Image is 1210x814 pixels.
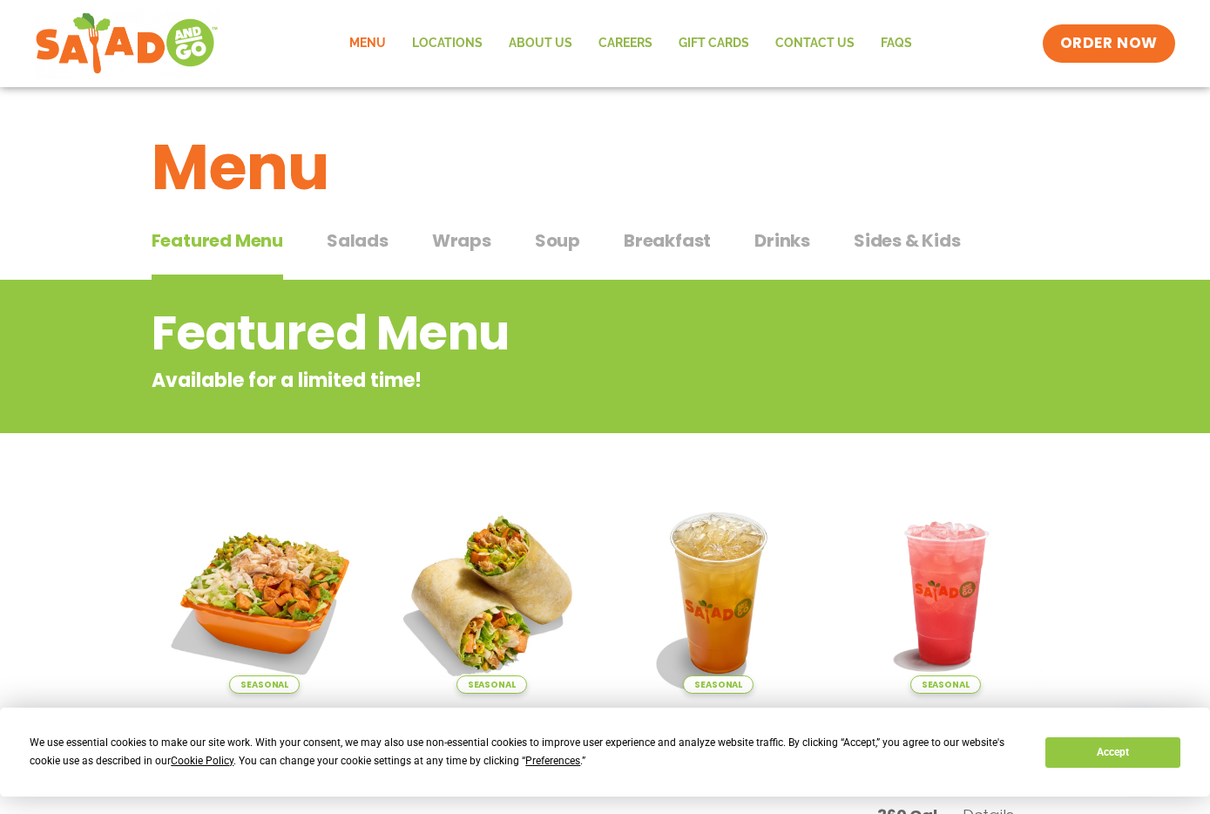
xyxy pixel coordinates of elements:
h2: Southwest Harvest Salad [165,707,366,768]
span: Seasonal [229,675,300,694]
a: Careers [585,24,666,64]
a: GIFT CARDS [666,24,762,64]
button: Accept [1045,737,1180,768]
h2: Southwest Harvest Wrap [391,707,592,768]
nav: Menu [336,24,925,64]
span: Sides & Kids [854,227,961,254]
h2: Apple Cider Lemonade [619,707,820,768]
span: Drinks [754,227,810,254]
div: Tabbed content [152,221,1059,281]
span: Featured Menu [152,227,283,254]
span: Salads [327,227,389,254]
span: Soup [535,227,580,254]
a: Menu [336,24,399,64]
a: Contact Us [762,24,868,64]
a: About Us [496,24,585,64]
span: Breakfast [624,227,711,254]
img: Product photo for Apple Cider Lemonade [619,492,820,694]
span: Seasonal [910,675,981,694]
span: Seasonal [683,675,754,694]
img: Product photo for Blackberry Bramble Lemonade [845,492,1046,694]
span: Cookie Policy [171,755,233,767]
img: new-SAG-logo-768×292 [35,9,219,78]
span: ORDER NOW [1060,33,1158,54]
h2: Featured Menu [152,298,919,369]
span: Preferences [525,755,580,767]
a: FAQs [868,24,925,64]
p: Available for a limited time! [152,366,919,395]
h1: Menu [152,120,1059,214]
h2: Blackberry [PERSON_NAME] Lemonade [845,707,1046,798]
span: Seasonal [456,675,527,694]
img: Product photo for Southwest Harvest Wrap [391,492,592,694]
div: We use essential cookies to make our site work. With your consent, we may also use non-essential ... [30,734,1024,770]
a: ORDER NOW [1043,24,1175,63]
a: Locations [399,24,496,64]
span: Wraps [432,227,491,254]
img: Product photo for Southwest Harvest Salad [165,492,366,694]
